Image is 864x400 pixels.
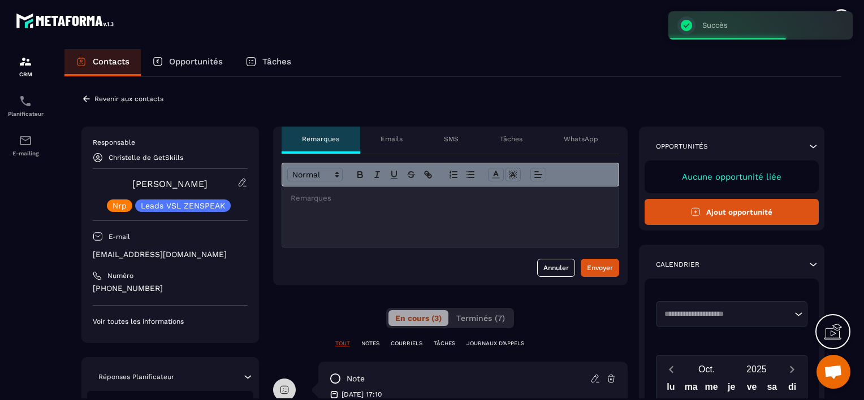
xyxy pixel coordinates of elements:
p: E-mailing [3,150,48,156]
p: JOURNAUX D'APPELS [466,340,524,347]
p: Leads VSL ZENSPEAK [141,202,225,210]
p: Contacts [93,56,129,67]
button: Open years overlay [732,359,781,379]
p: COURRIELS [391,340,422,347]
a: [PERSON_NAME] [132,179,208,189]
div: Ouvrir le chat [817,355,850,389]
div: me [701,379,722,399]
p: [EMAIL_ADDRESS][DOMAIN_NAME] [93,249,248,260]
div: Search for option [656,301,808,327]
p: Nrp [113,202,127,210]
p: TÂCHES [434,340,455,347]
button: Terminés (7) [450,310,512,326]
button: Envoyer [581,259,619,277]
button: Annuler [537,259,575,277]
p: Opportunités [169,56,223,67]
div: di [782,379,802,399]
a: schedulerschedulerPlanificateur [3,86,48,125]
div: ma [681,379,701,399]
p: [PHONE_NUMBER] [93,283,248,294]
p: Remarques [302,134,339,144]
p: Voir toutes les informations [93,317,248,326]
p: Tâches [262,56,291,67]
button: En cours (3) [388,310,448,326]
input: Search for option [660,308,792,320]
div: sa [762,379,782,399]
p: TOUT [335,340,350,347]
p: Revenir aux contacts [94,95,163,103]
img: formation [19,55,32,68]
p: Planificateur [3,111,48,117]
p: Numéro [107,271,133,280]
p: NOTES [361,340,379,347]
span: En cours (3) [395,314,442,323]
p: Emails [381,134,403,144]
img: logo [16,10,118,31]
a: Tâches [234,49,303,76]
button: Previous month [661,362,682,377]
p: WhatsApp [564,134,598,144]
span: Terminés (7) [456,314,505,323]
a: Opportunités [141,49,234,76]
button: Next month [781,362,802,377]
p: [DATE] 17:10 [342,390,382,399]
button: Ajout opportunité [645,199,819,225]
p: Aucune opportunité liée [656,172,808,182]
p: E-mail [109,232,130,241]
p: Opportunités [656,142,708,151]
p: Réponses Planificateur [98,372,174,381]
p: Calendrier [656,260,699,269]
p: Tâches [500,134,522,144]
p: CRM [3,71,48,77]
p: Christelle de GetSkills [109,154,183,162]
p: note [347,373,365,384]
p: SMS [444,134,459,144]
div: ve [742,379,762,399]
a: Contacts [64,49,141,76]
button: Open months overlay [682,359,732,379]
img: scheduler [19,94,32,108]
a: emailemailE-mailing [3,125,48,165]
div: lu [661,379,681,399]
div: Envoyer [587,262,613,273]
a: formationformationCRM [3,46,48,86]
img: email [19,134,32,147]
div: je [722,379,742,399]
p: Responsable [93,138,248,147]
